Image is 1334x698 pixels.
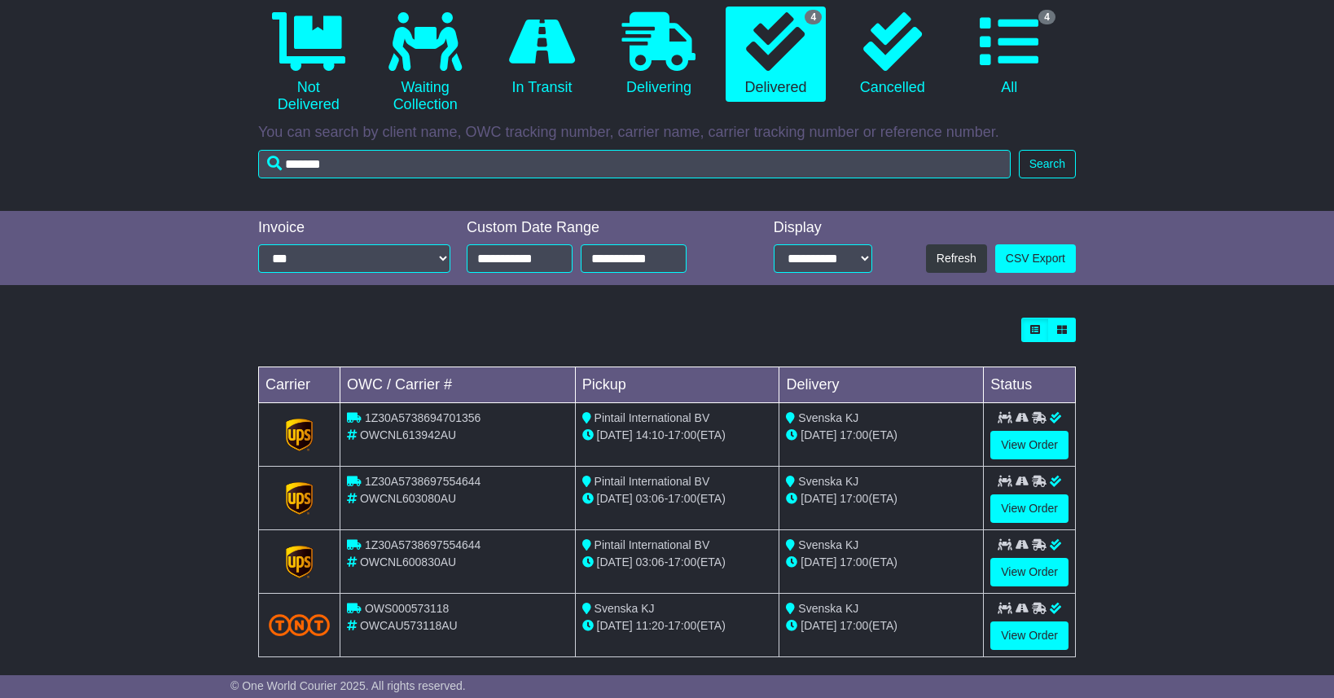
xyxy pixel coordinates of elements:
[926,244,987,273] button: Refresh
[990,558,1069,586] a: View Order
[269,614,330,636] img: TNT_Domestic.png
[258,219,450,237] div: Invoice
[668,619,696,632] span: 17:00
[798,475,858,488] span: Svenska KJ
[597,428,633,441] span: [DATE]
[668,555,696,568] span: 17:00
[774,219,873,237] div: Display
[798,602,858,615] span: Svenska KJ
[360,619,458,632] span: OWCAU573118AU
[595,538,710,551] span: Pintail International BV
[990,431,1069,459] a: View Order
[365,602,450,615] span: OWS000573118
[286,546,314,578] img: GetCarrierServiceLogo
[467,219,728,237] div: Custom Date Range
[636,492,665,505] span: 03:06
[995,244,1076,273] a: CSV Export
[582,427,773,444] div: - (ETA)
[636,619,665,632] span: 11:20
[840,492,868,505] span: 17:00
[259,367,340,403] td: Carrier
[492,7,592,103] a: In Transit
[230,679,466,692] span: © One World Courier 2025. All rights reserved.
[984,367,1076,403] td: Status
[595,602,655,615] span: Svenska KJ
[801,492,836,505] span: [DATE]
[595,475,710,488] span: Pintail International BV
[1038,10,1055,24] span: 4
[575,367,779,403] td: Pickup
[258,124,1076,142] p: You can search by client name, OWC tracking number, carrier name, carrier tracking number or refe...
[959,7,1060,103] a: 4 All
[360,492,456,505] span: OWCNL603080AU
[990,621,1069,650] a: View Order
[798,411,858,424] span: Svenska KJ
[595,411,710,424] span: Pintail International BV
[840,555,868,568] span: 17:00
[286,482,314,515] img: GetCarrierServiceLogo
[801,619,836,632] span: [DATE]
[582,617,773,634] div: - (ETA)
[597,619,633,632] span: [DATE]
[582,490,773,507] div: - (ETA)
[582,554,773,571] div: - (ETA)
[779,367,984,403] td: Delivery
[258,7,358,120] a: Not Delivered
[597,492,633,505] span: [DATE]
[990,494,1069,523] a: View Order
[798,538,858,551] span: Svenska KJ
[608,7,709,103] a: Delivering
[726,7,826,103] a: 4 Delivered
[636,428,665,441] span: 14:10
[801,555,836,568] span: [DATE]
[786,617,976,634] div: (ETA)
[805,10,822,24] span: 4
[801,428,836,441] span: [DATE]
[365,411,481,424] span: 1Z30A5738694701356
[360,428,456,441] span: OWCNL613942AU
[636,555,665,568] span: 03:06
[365,538,481,551] span: 1Z30A5738697554644
[786,490,976,507] div: (ETA)
[340,367,576,403] td: OWC / Carrier #
[842,7,942,103] a: Cancelled
[375,7,475,120] a: Waiting Collection
[840,619,868,632] span: 17:00
[597,555,633,568] span: [DATE]
[365,475,481,488] span: 1Z30A5738697554644
[786,427,976,444] div: (ETA)
[1019,150,1076,178] button: Search
[286,419,314,451] img: GetCarrierServiceLogo
[360,555,456,568] span: OWCNL600830AU
[840,428,868,441] span: 17:00
[668,492,696,505] span: 17:00
[668,428,696,441] span: 17:00
[786,554,976,571] div: (ETA)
